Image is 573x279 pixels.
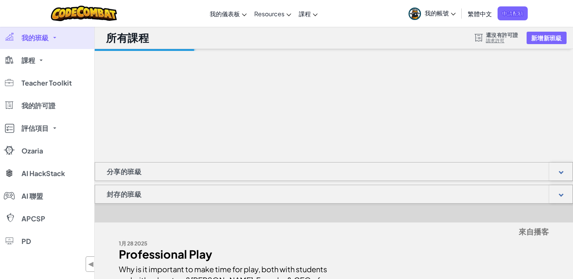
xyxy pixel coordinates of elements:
[527,32,566,44] button: 新增新班級
[22,102,55,109] span: 我的許可證
[51,6,117,21] img: CodeCombat logo
[95,162,153,181] h1: 分享的班級
[464,3,496,24] a: 繁體中文
[119,238,328,249] div: 1月 28 2025
[22,57,35,64] span: 課程
[425,9,456,17] span: 我的帳號
[22,170,65,177] span: AI HackStack
[299,10,311,18] span: 課程
[498,6,528,20] a: 申請配額
[409,8,421,20] img: avatar
[119,249,328,260] div: Professional Play
[88,259,94,270] span: ◀
[95,185,153,204] h1: 封存的班級
[486,38,518,44] a: 請求許可
[22,147,43,154] span: Ozaria
[486,32,518,38] span: 還沒有許可證
[206,3,250,24] a: 我的儀表板
[468,10,492,18] span: 繁體中文
[254,10,284,18] span: Resources
[210,10,240,18] span: 我的儀表板
[106,31,149,45] h1: 所有課程
[295,3,321,24] a: 課程
[22,80,72,86] span: Teacher Toolkit
[119,226,549,238] h5: 來自播客
[22,125,49,132] span: 評估項目
[22,34,49,41] span: 我的班級
[405,2,459,25] a: 我的帳號
[22,193,43,199] span: AI 聯盟
[250,3,295,24] a: Resources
